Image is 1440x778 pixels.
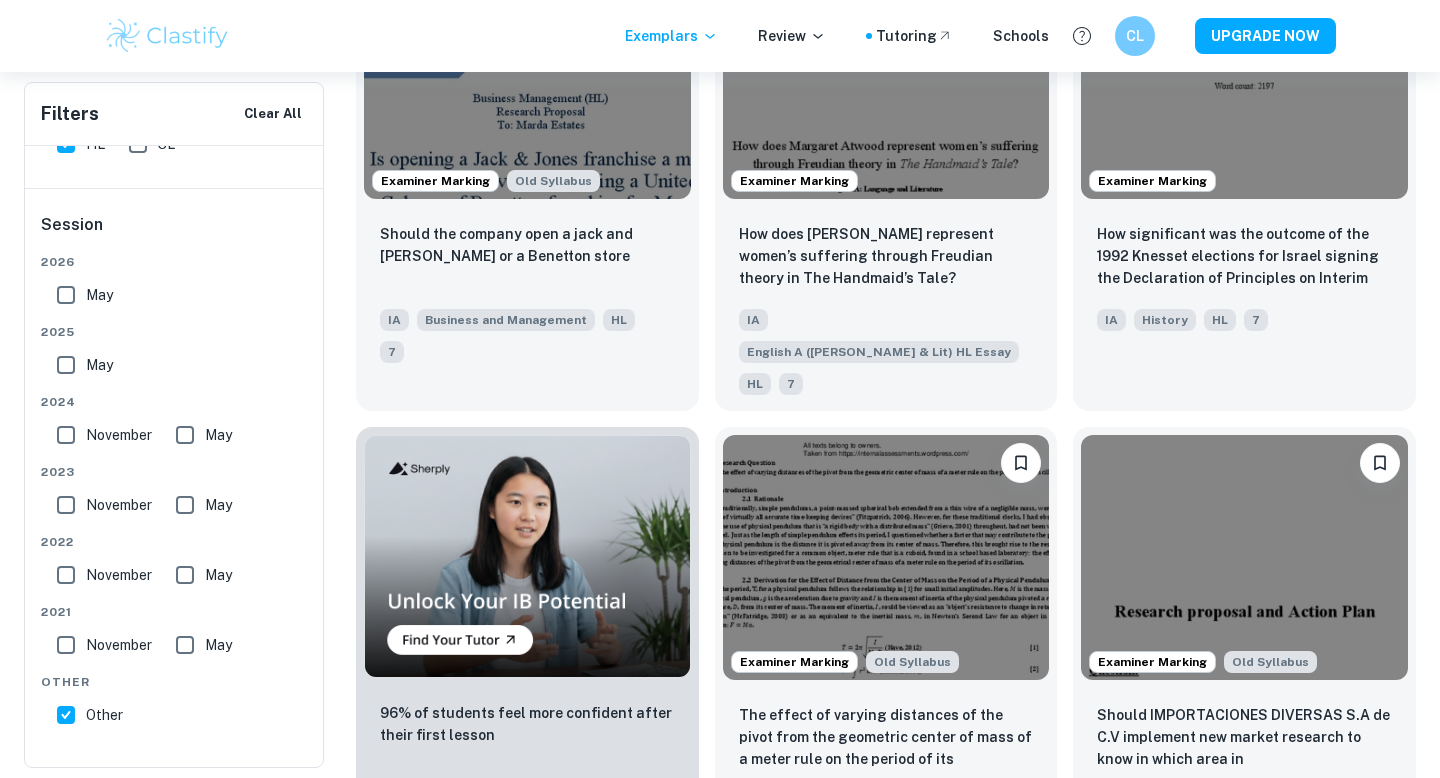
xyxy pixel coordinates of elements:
div: Starting from the May 2024 session, the Business IA requirements have changed. It's OK to refer t... [507,170,600,192]
button: Bookmark [1001,443,1041,483]
span: November [86,564,152,586]
span: IA [380,309,409,331]
span: Examiner Marking [732,653,857,671]
span: Examiner Marking [732,172,857,190]
span: November [86,494,152,516]
div: Starting from the May 2025 session, the Physics IA requirements have changed. It's OK to refer to... [866,651,959,673]
div: Starting from the May 2024 session, the Business IA requirements have changed. It's OK to refer t... [1224,651,1317,673]
p: How significant was the outcome of the 1992 Knesset elections for Israel signing the Declaration ... [1097,223,1392,291]
span: English A ([PERSON_NAME] & Lit) HL Essay [739,341,1019,363]
span: Other [86,704,123,726]
p: The effect of varying distances of the pivot from the geometric center of mass of a meter rule on... [739,704,1034,772]
p: Exemplars [625,25,718,47]
img: Physics IA example thumbnail: The effect of varying distances of the p [723,435,1050,680]
img: Clastify logo [104,16,231,56]
p: Should IMPORTACIONES DIVERSAS S.A de C.V implement new market research to know in which area in S... [1097,704,1392,772]
span: 2026 [41,253,309,271]
img: Business and Management IA example thumbnail: Should IMPORTACIONES DIVERSAS S.A de C.V [1081,435,1408,680]
span: Old Syllabus [1224,651,1317,673]
span: Other [41,673,309,691]
h6: Session [41,213,309,253]
span: 2023 [41,463,309,481]
h6: CL [1124,25,1147,47]
span: 7 [1244,309,1268,331]
span: Examiner Marking [1090,653,1215,671]
span: November [86,424,152,446]
span: May [86,354,113,376]
span: Old Syllabus [866,651,959,673]
span: Examiner Marking [373,172,498,190]
img: Thumbnail [364,435,691,678]
p: How does Margaret Atwood represent women’s suffering through Freudian theory in The Handmaid’s Tale? [739,223,1034,289]
span: Old Syllabus [507,170,600,192]
span: Examiner Marking [1090,172,1215,190]
span: 2022 [41,533,309,551]
span: HL [603,309,635,331]
span: May [205,424,232,446]
button: UPGRADE NOW [1195,18,1336,54]
p: 96% of students feel more confident after their first lesson [380,702,675,746]
span: May [205,564,232,586]
span: 2021 [41,603,309,621]
span: History [1134,309,1196,331]
span: November [86,634,152,656]
button: Clear All [239,99,307,129]
span: 2025 [41,323,309,341]
span: May [205,494,232,516]
span: 2024 [41,393,309,411]
p: Review [758,25,826,47]
span: May [205,634,232,656]
a: Tutoring [876,25,953,47]
span: IA [739,309,768,331]
span: 7 [779,373,803,395]
span: May [86,284,113,306]
h6: Filters [41,100,99,128]
button: CL [1115,16,1155,56]
span: Business and Management [417,309,595,331]
p: Should the company open a jack and jones or a Benetton store [380,223,675,267]
span: HL [739,373,771,395]
span: IA [1097,309,1126,331]
button: Help and Feedback [1065,19,1099,53]
button: Bookmark [1360,443,1400,483]
span: 7 [380,341,404,363]
a: Schools [993,25,1049,47]
span: HL [1204,309,1236,331]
